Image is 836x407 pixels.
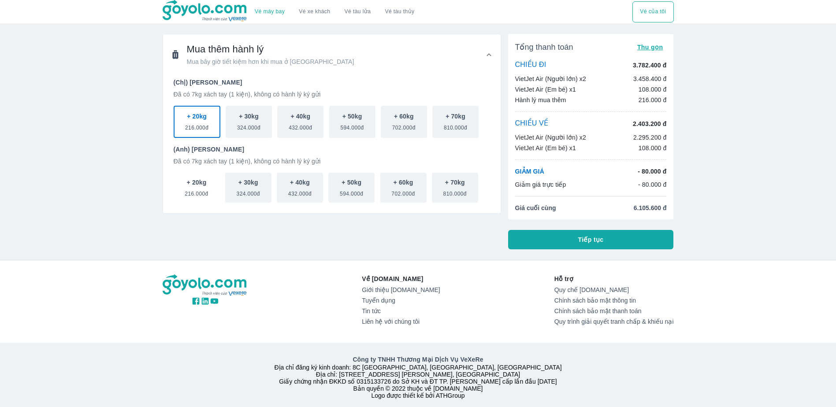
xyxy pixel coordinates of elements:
div: choose transportation mode [632,1,673,22]
a: Chính sách bảo mật thanh toán [554,307,674,314]
button: Thu gọn [634,41,667,53]
a: Vé máy bay [255,8,285,15]
span: 216.000đ [185,187,208,197]
p: + 60kg [394,178,413,187]
p: - 80.000 đ [638,180,667,189]
p: + 40kg [290,178,310,187]
p: Hành lý mua thêm [515,96,566,104]
p: 108.000 đ [639,85,667,94]
span: 810.000đ [444,121,467,131]
button: Tiếp tục [508,230,674,249]
a: Giới thiệu [DOMAIN_NAME] [362,286,440,293]
p: + 60kg [394,112,414,121]
a: Quy trình giải quyết tranh chấp & khiếu nại [554,318,674,325]
a: Tuyển dụng [362,297,440,304]
span: 702.000đ [392,121,416,131]
p: Công ty TNHH Thương Mại Dịch Vụ VeXeRe [164,355,672,364]
p: 3.458.400 đ [633,74,667,83]
div: Mua thêm hành lýMua bây giờ tiết kiệm hơn khi mua ở [GEOGRAPHIC_DATA] [163,75,501,213]
span: Mua bây giờ tiết kiệm hơn khi mua ở [GEOGRAPHIC_DATA] [187,57,354,66]
p: 216.000 đ [639,96,667,104]
p: + 20kg [187,178,207,187]
a: Vé tàu lửa [338,1,378,22]
p: Hỗ trợ [554,274,674,283]
p: VietJet Air (Người lớn) x2 [515,74,586,83]
p: + 50kg [342,178,361,187]
span: Tiếp tục [578,235,604,244]
p: (Chị) [PERSON_NAME] [174,78,490,87]
span: 810.000đ [443,187,467,197]
div: choose transportation mode [248,1,421,22]
span: Mua thêm hành lý [187,43,354,55]
button: Vé tàu thủy [378,1,421,22]
span: 594.000đ [340,121,364,131]
div: Mua thêm hành lýMua bây giờ tiết kiệm hơn khi mua ở [GEOGRAPHIC_DATA] [163,34,501,75]
span: 324.000đ [237,121,260,131]
p: GIẢM GIÁ [515,167,544,176]
button: + 20kg216.000đ [174,173,220,203]
span: 432.000đ [289,121,312,131]
a: Liên hệ với chúng tôi [362,318,440,325]
a: Chính sách bảo mật thông tin [554,297,674,304]
span: Tổng thanh toán [515,42,573,52]
span: 6.105.600 đ [634,203,667,212]
p: + 70kg [445,178,465,187]
p: + 40kg [290,112,310,121]
button: + 30kg324.000đ [226,106,272,138]
p: Đã có 7kg xách tay (1 kiện), không có hành lý ký gửi [174,157,490,166]
p: Đã có 7kg xách tay (1 kiện), không có hành lý ký gửi [174,90,490,99]
p: 108.000 đ [639,144,667,152]
p: (Anh) [PERSON_NAME] [174,145,490,154]
img: logo [163,274,248,296]
div: scrollable baggage options [174,106,490,138]
p: VietJet Air (Người lớn) x2 [515,133,586,142]
p: VietJet Air (Em bé) x1 [515,85,576,94]
span: 216.000đ [185,121,208,131]
div: Địa chỉ đăng ký kinh doanh: 8C [GEOGRAPHIC_DATA], [GEOGRAPHIC_DATA], [GEOGRAPHIC_DATA] Địa chỉ: [... [157,355,679,399]
p: 3.782.400 đ [633,61,666,70]
a: Vé xe khách [299,8,330,15]
span: 432.000đ [288,187,312,197]
button: Vé của tôi [632,1,673,22]
p: + 30kg [239,112,259,121]
p: - 80.000 đ [638,167,666,176]
p: CHIỀU VỀ [515,119,549,129]
button: + 60kg702.000đ [381,106,427,138]
a: Tin tức [362,307,440,314]
p: VietJet Air (Em bé) x1 [515,144,576,152]
span: 702.000đ [391,187,415,197]
button: + 70kg810.000đ [432,106,479,138]
span: 594.000đ [340,187,363,197]
p: Giảm giá trực tiếp [515,180,566,189]
button: + 50kg594.000đ [329,106,375,138]
p: Về [DOMAIN_NAME] [362,274,440,283]
button: + 70kg810.000đ [432,173,478,203]
button: + 20kg216.000đ [174,106,220,138]
p: + 30kg [238,178,258,187]
p: + 50kg [342,112,362,121]
span: Giá cuối cùng [515,203,556,212]
a: Quy chế [DOMAIN_NAME] [554,286,674,293]
span: Thu gọn [637,44,663,51]
div: scrollable baggage options [174,173,490,203]
button: + 30kg324.000đ [225,173,271,203]
p: + 20kg [187,112,207,121]
button: + 50kg594.000đ [328,173,375,203]
button: + 40kg432.000đ [277,173,323,203]
p: 2.295.200 đ [633,133,667,142]
p: + 70kg [446,112,465,121]
p: CHIỀU ĐI [515,60,546,70]
button: + 60kg702.000đ [380,173,427,203]
span: 324.000đ [237,187,260,197]
p: 2.403.200 đ [633,119,666,128]
button: + 40kg432.000đ [277,106,323,138]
